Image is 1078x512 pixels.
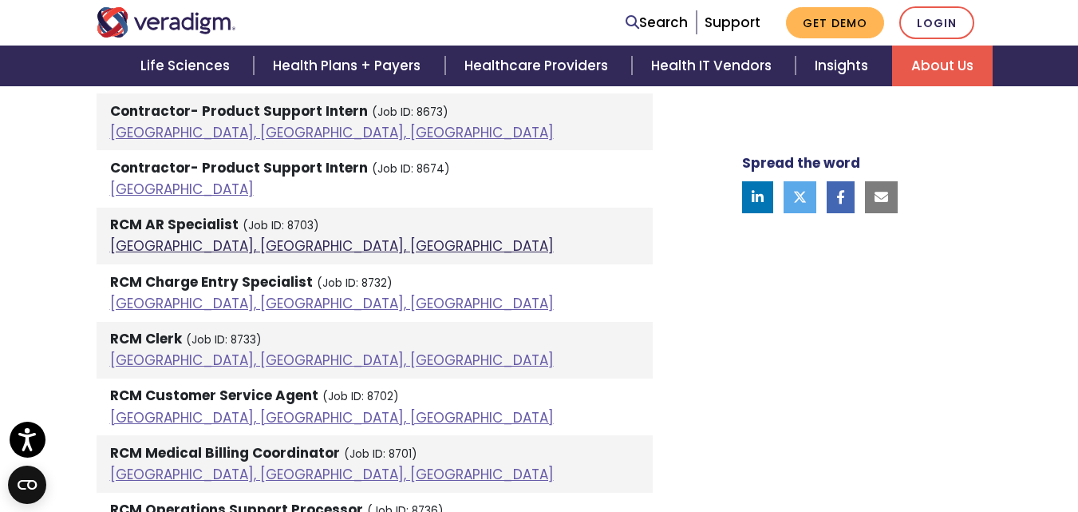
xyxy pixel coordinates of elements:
[372,161,450,177] small: (Job ID: 8674)
[796,46,892,86] a: Insights
[110,101,368,121] strong: Contractor- Product Support Intern
[110,272,313,292] strong: RCM Charge Entry Specialist
[626,12,688,34] a: Search
[97,7,236,38] img: Veradigm logo
[372,105,448,120] small: (Job ID: 8673)
[322,389,399,404] small: (Job ID: 8702)
[445,46,632,86] a: Healthcare Providers
[110,386,318,405] strong: RCM Customer Service Agent
[110,294,554,313] a: [GEOGRAPHIC_DATA], [GEOGRAPHIC_DATA], [GEOGRAPHIC_DATA]
[317,276,393,291] small: (Job ID: 8732)
[110,351,554,370] a: [GEOGRAPHIC_DATA], [GEOGRAPHIC_DATA], [GEOGRAPHIC_DATA]
[110,408,554,427] a: [GEOGRAPHIC_DATA], [GEOGRAPHIC_DATA], [GEOGRAPHIC_DATA]
[8,466,46,504] button: Open CMP widget
[632,46,796,86] a: Health IT Vendors
[254,46,444,86] a: Health Plans + Payers
[892,46,993,86] a: About Us
[110,465,554,484] a: [GEOGRAPHIC_DATA], [GEOGRAPHIC_DATA], [GEOGRAPHIC_DATA]
[899,6,974,39] a: Login
[110,443,340,462] strong: RCM Medical Billing Coordinator
[705,13,760,32] a: Support
[110,329,182,348] strong: RCM Clerk
[786,7,884,38] a: Get Demo
[110,215,239,234] strong: RCM AR Specialist
[344,447,417,462] small: (Job ID: 8701)
[110,236,554,256] a: [GEOGRAPHIC_DATA], [GEOGRAPHIC_DATA], [GEOGRAPHIC_DATA]
[742,153,860,173] strong: Spread the word
[110,123,554,142] a: [GEOGRAPHIC_DATA], [GEOGRAPHIC_DATA], [GEOGRAPHIC_DATA]
[186,332,262,347] small: (Job ID: 8733)
[110,158,368,177] strong: Contractor- Product Support Intern
[110,180,254,199] a: [GEOGRAPHIC_DATA]
[243,218,319,233] small: (Job ID: 8703)
[121,46,254,86] a: Life Sciences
